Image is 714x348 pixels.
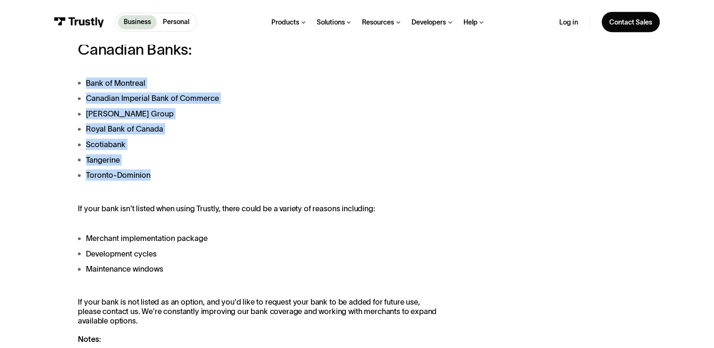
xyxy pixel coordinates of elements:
p: Business [124,17,151,27]
ul: Language list [19,333,57,345]
p: If your bank is not listed as an option, and you'd like to request your bank to be added for futu... [78,298,437,344]
li: Royal Bank of Canada [78,123,437,134]
div: Solutions [317,18,345,27]
li: Tangerine [78,154,437,166]
strong: Notes [78,335,99,343]
div: Resources [362,18,394,27]
aside: Language selected: English (United States) [9,333,57,345]
div: Products [271,18,299,27]
li: Maintenance windows [78,263,437,274]
li: [PERSON_NAME] Group [78,108,437,119]
a: Contact Sales [602,12,660,32]
div: Developers [412,18,446,27]
li: Canadian Imperial Bank of Commerce [78,92,437,104]
a: Personal [157,15,194,29]
div: Contact Sales [609,18,652,27]
img: Trustly Logo [54,17,104,27]
a: Log in [559,18,578,27]
p: If your bank isn't listed when using Trustly, there could be a variety of reasons including: [78,204,437,214]
a: Business [118,15,157,29]
li: Bank of Montreal [78,77,437,89]
li: Scotiabank [78,139,437,150]
li: Toronto-Dominion [78,169,437,181]
li: Development cycles [78,248,437,259]
div: Help [463,18,478,27]
h3: Canadian Banks: [78,41,437,58]
li: Merchant implementation package [78,232,437,244]
p: Personal [163,17,189,27]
